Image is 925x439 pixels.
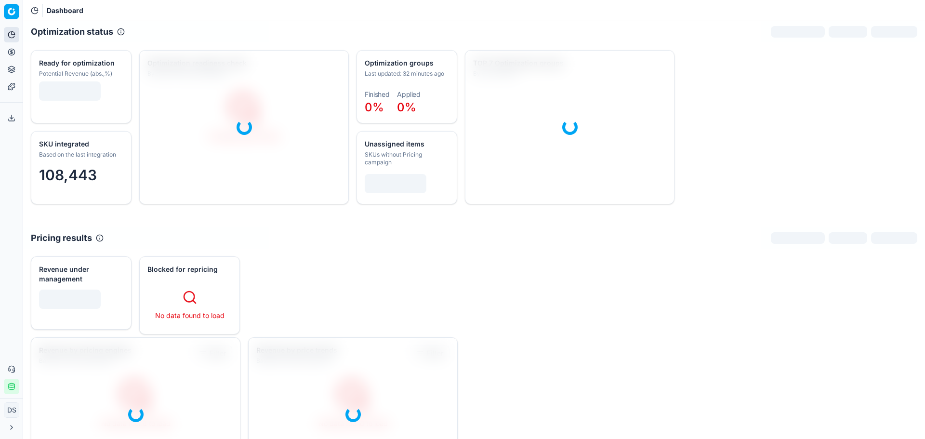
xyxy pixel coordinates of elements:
[39,139,121,149] div: SKU integrated
[47,6,83,15] nav: breadcrumb
[365,58,447,68] div: Optimization groups
[31,231,92,245] h2: Pricing results
[365,151,447,166] div: SKUs without Pricing campaign
[365,70,447,78] div: Last updated: 32 minutes ago
[365,100,384,114] span: 0%
[4,403,19,417] span: DS
[397,91,421,98] dt: Applied
[397,100,416,114] span: 0%
[39,151,121,159] div: Based on the last integration
[4,402,19,418] button: DS
[147,265,230,274] div: Blocked for repricing
[39,70,121,78] div: Potential Revenue (abs.,%)
[153,311,226,320] div: No data found to load
[47,6,83,15] span: Dashboard
[31,25,113,39] h2: Optimization status
[39,58,121,68] div: Ready for optimization
[365,91,389,98] dt: Finished
[39,265,121,284] div: Revenue under management
[365,139,447,149] div: Unassigned items
[39,166,97,184] span: 108,443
